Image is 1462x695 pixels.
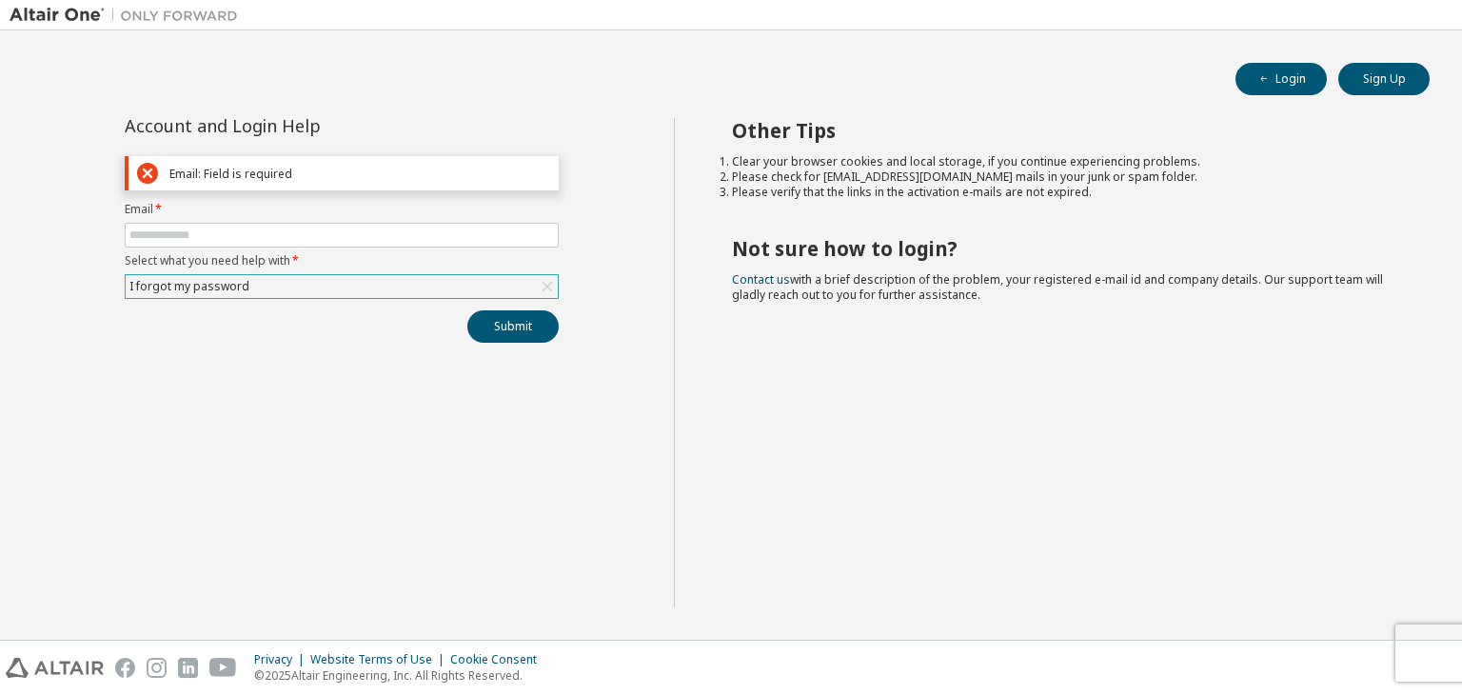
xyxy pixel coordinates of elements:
a: Contact us [732,271,790,288]
li: Please verify that the links in the activation e-mails are not expired. [732,185,1396,200]
div: I forgot my password [126,275,558,298]
span: with a brief description of the problem, your registered e-mail id and company details. Our suppo... [732,271,1383,303]
img: youtube.svg [209,658,237,678]
img: instagram.svg [147,658,167,678]
button: Sign Up [1338,63,1430,95]
img: Altair One [10,6,247,25]
img: altair_logo.svg [6,658,104,678]
div: I forgot my password [127,276,252,297]
div: Account and Login Help [125,118,472,133]
li: Clear your browser cookies and local storage, if you continue experiencing problems. [732,154,1396,169]
button: Submit [467,310,559,343]
li: Please check for [EMAIL_ADDRESS][DOMAIN_NAME] mails in your junk or spam folder. [732,169,1396,185]
button: Login [1235,63,1327,95]
img: linkedin.svg [178,658,198,678]
label: Email [125,202,559,217]
div: Email: Field is required [169,167,550,181]
div: Website Terms of Use [310,652,450,667]
div: Privacy [254,652,310,667]
h2: Not sure how to login? [732,236,1396,261]
img: facebook.svg [115,658,135,678]
label: Select what you need help with [125,253,559,268]
div: Cookie Consent [450,652,548,667]
h2: Other Tips [732,118,1396,143]
p: © 2025 Altair Engineering, Inc. All Rights Reserved. [254,667,548,684]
